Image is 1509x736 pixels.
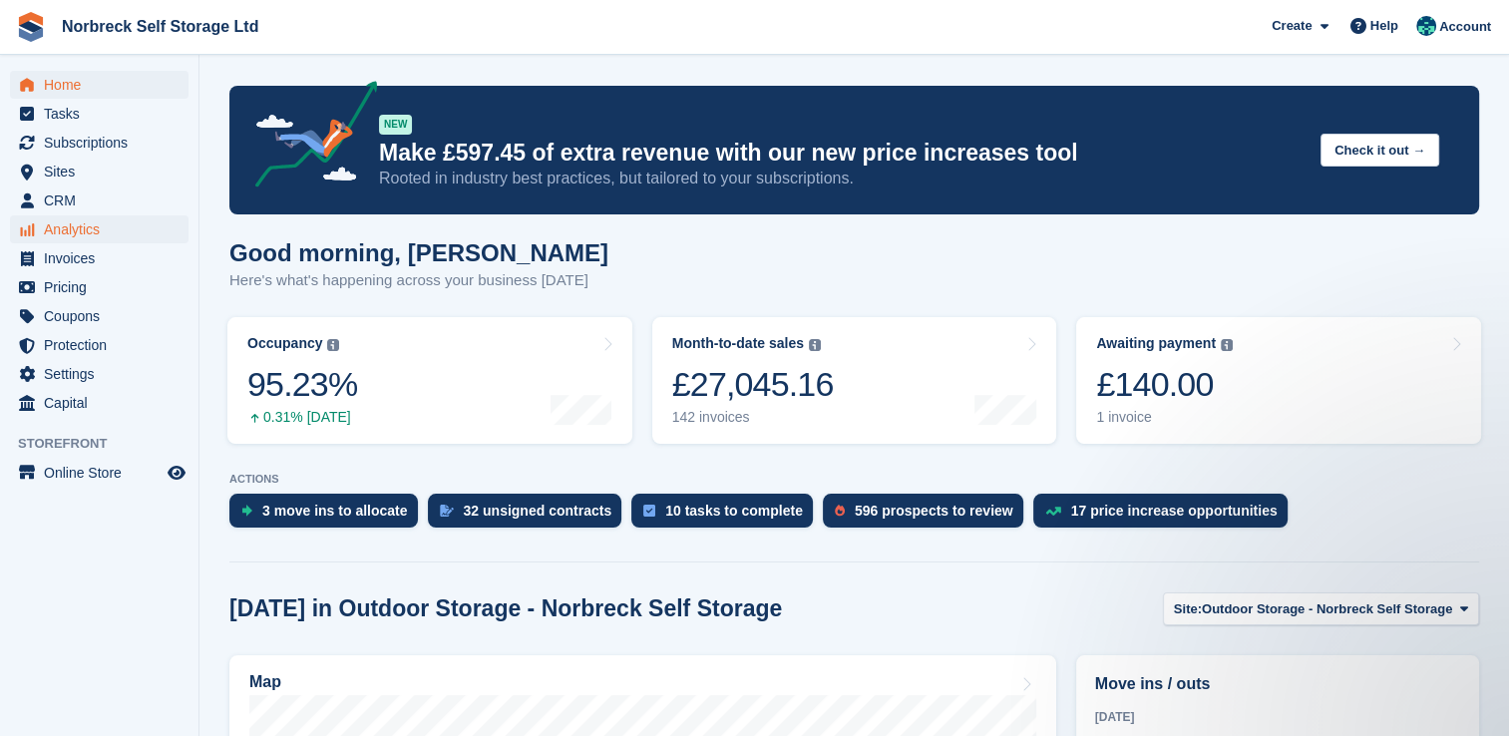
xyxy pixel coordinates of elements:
[54,10,266,43] a: Norbreck Self Storage Ltd
[672,335,804,352] div: Month-to-date sales
[229,269,608,292] p: Here's what's happening across your business [DATE]
[1439,17,1491,37] span: Account
[10,273,189,301] a: menu
[1163,592,1479,625] button: Site: Outdoor Storage - Norbreck Self Storage
[823,494,1033,538] a: 596 prospects to review
[44,215,164,243] span: Analytics
[672,409,834,426] div: 142 invoices
[44,331,164,359] span: Protection
[247,409,357,426] div: 0.31% [DATE]
[44,360,164,388] span: Settings
[1096,409,1233,426] div: 1 invoice
[1076,317,1481,444] a: Awaiting payment £140.00 1 invoice
[1095,672,1460,696] h2: Move ins / outs
[1095,708,1460,726] div: [DATE]
[247,335,322,352] div: Occupancy
[1202,599,1452,619] span: Outdoor Storage - Norbreck Self Storage
[44,71,164,99] span: Home
[262,503,408,519] div: 3 move ins to allocate
[440,505,454,517] img: contract_signature_icon-13c848040528278c33f63329250d36e43548de30e8caae1d1a13099fd9432cc5.svg
[10,100,189,128] a: menu
[229,239,608,266] h1: Good morning, [PERSON_NAME]
[18,434,198,454] span: Storefront
[1033,494,1298,538] a: 17 price increase opportunities
[10,186,189,214] a: menu
[229,473,1479,486] p: ACTIONS
[855,503,1013,519] div: 596 prospects to review
[1096,335,1216,352] div: Awaiting payment
[809,339,821,351] img: icon-info-grey-7440780725fd019a000dd9b08b2336e03edf1995a4989e88bcd33f0948082b44.svg
[44,129,164,157] span: Subscriptions
[1174,599,1202,619] span: Site:
[241,505,252,517] img: move_ins_to_allocate_icon-fdf77a2bb77ea45bf5b3d319d69a93e2d87916cf1d5bf7949dd705db3b84f3ca.svg
[1320,134,1439,167] button: Check it out →
[10,360,189,388] a: menu
[249,673,281,691] h2: Map
[379,115,412,135] div: NEW
[247,364,357,405] div: 95.23%
[1045,507,1061,516] img: price_increase_opportunities-93ffe204e8149a01c8c9dc8f82e8f89637d9d84a8eef4429ea346261dce0b2c0.svg
[229,494,428,538] a: 3 move ins to allocate
[835,505,845,517] img: prospect-51fa495bee0391a8d652442698ab0144808aea92771e9ea1ae160a38d050c398.svg
[1416,16,1436,36] img: Sally King
[229,595,782,622] h2: [DATE] in Outdoor Storage - Norbreck Self Storage
[652,317,1057,444] a: Month-to-date sales £27,045.16 142 invoices
[665,503,803,519] div: 10 tasks to complete
[238,81,378,194] img: price-adjustments-announcement-icon-8257ccfd72463d97f412b2fc003d46551f7dbcb40ab6d574587a9cd5c0d94...
[10,158,189,185] a: menu
[44,302,164,330] span: Coupons
[44,389,164,417] span: Capital
[44,100,164,128] span: Tasks
[1370,16,1398,36] span: Help
[10,331,189,359] a: menu
[165,461,189,485] a: Preview store
[10,215,189,243] a: menu
[1272,16,1312,36] span: Create
[1096,364,1233,405] div: £140.00
[631,494,823,538] a: 10 tasks to complete
[428,494,632,538] a: 32 unsigned contracts
[227,317,632,444] a: Occupancy 95.23% 0.31% [DATE]
[44,158,164,185] span: Sites
[16,12,46,42] img: stora-icon-8386f47178a22dfd0bd8f6a31ec36ba5ce8667c1dd55bd0f319d3a0aa187defe.svg
[379,168,1305,189] p: Rooted in industry best practices, but tailored to your subscriptions.
[1221,339,1233,351] img: icon-info-grey-7440780725fd019a000dd9b08b2336e03edf1995a4989e88bcd33f0948082b44.svg
[327,339,339,351] img: icon-info-grey-7440780725fd019a000dd9b08b2336e03edf1995a4989e88bcd33f0948082b44.svg
[10,459,189,487] a: menu
[10,302,189,330] a: menu
[10,389,189,417] a: menu
[44,459,164,487] span: Online Store
[1071,503,1278,519] div: 17 price increase opportunities
[44,186,164,214] span: CRM
[379,139,1305,168] p: Make £597.45 of extra revenue with our new price increases tool
[10,129,189,157] a: menu
[643,505,655,517] img: task-75834270c22a3079a89374b754ae025e5fb1db73e45f91037f5363f120a921f8.svg
[10,71,189,99] a: menu
[44,244,164,272] span: Invoices
[44,273,164,301] span: Pricing
[672,364,834,405] div: £27,045.16
[10,244,189,272] a: menu
[464,503,612,519] div: 32 unsigned contracts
